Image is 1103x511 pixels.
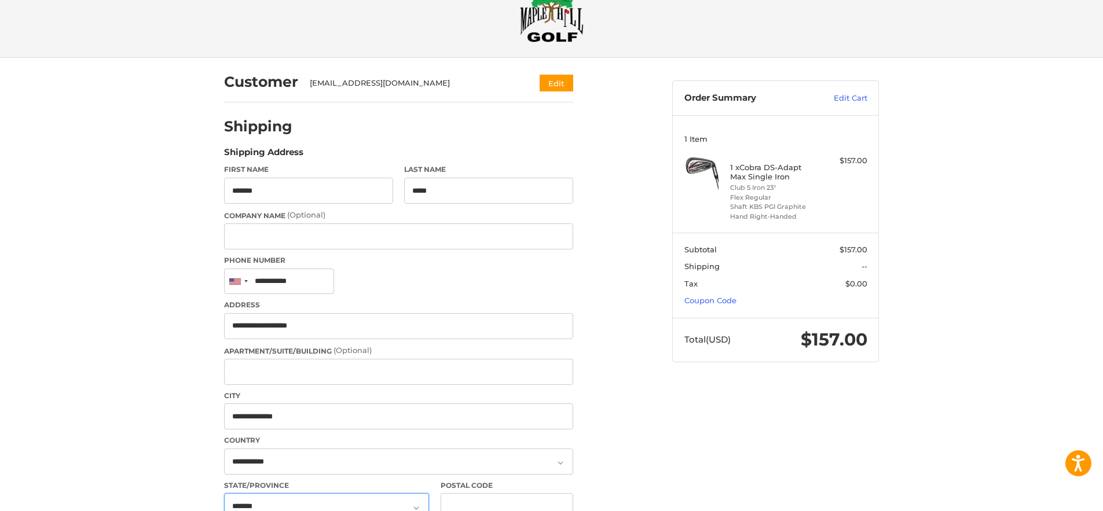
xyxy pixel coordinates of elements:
[684,93,809,104] h3: Order Summary
[224,300,573,310] label: Address
[224,73,298,91] h2: Customer
[840,245,867,254] span: $157.00
[730,163,819,182] h4: 1 x Cobra DS-Adapt Max Single Iron
[684,245,717,254] span: Subtotal
[225,269,251,294] div: United States: +1
[684,262,720,271] span: Shipping
[730,202,819,212] li: Shaft KBS PGI Graphite
[224,345,573,356] label: Apartment/Suite/Building
[224,164,393,175] label: First Name
[1007,480,1103,511] iframe: Google Customer Reviews
[862,262,867,271] span: --
[684,279,698,288] span: Tax
[540,75,573,91] button: Edit
[809,93,867,104] a: Edit Cart
[730,193,819,203] li: Flex Regular
[224,209,573,221] label: Company Name
[441,480,574,491] label: Postal Code
[845,279,867,288] span: $0.00
[224,117,292,135] h2: Shipping
[287,210,325,219] small: (Optional)
[801,329,867,350] span: $157.00
[404,164,573,175] label: Last Name
[224,480,429,491] label: State/Province
[224,435,573,446] label: Country
[224,255,573,266] label: Phone Number
[684,134,867,144] h3: 1 Item
[730,183,819,193] li: Club 5 Iron 23°
[224,391,573,401] label: City
[822,155,867,167] div: $157.00
[334,345,372,355] small: (Optional)
[310,78,518,89] div: [EMAIL_ADDRESS][DOMAIN_NAME]
[730,212,819,222] li: Hand Right-Handed
[684,334,731,345] span: Total (USD)
[224,146,303,164] legend: Shipping Address
[684,296,736,305] a: Coupon Code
